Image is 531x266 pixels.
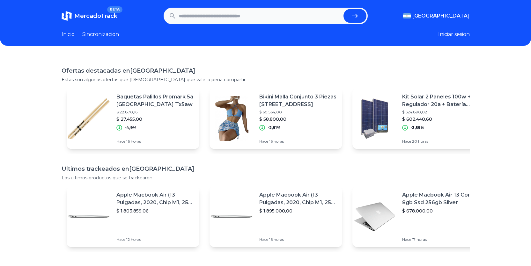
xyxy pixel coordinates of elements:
p: $ 1.803.859,06 [116,208,194,214]
p: Hace 20 horas [402,139,480,144]
p: $ 27.455,00 [116,116,194,122]
p: Apple Macbook Air 13 Core I5 8gb Ssd 256gb Silver [402,191,480,206]
p: Apple Macbook Air (13 Pulgadas, 2020, Chip M1, 256 Gb De Ssd, 8 Gb De Ram) - Plata [116,191,194,206]
img: Featured image [210,194,254,239]
a: Inicio [62,31,75,38]
p: Bikini Malla Conjunto 3 Piezas [STREET_ADDRESS] [259,93,337,108]
p: -2,91% [268,125,281,130]
p: $ 28.870,16 [116,110,194,115]
p: $ 624.890,02 [402,110,480,115]
a: MercadoTrackBETA [62,11,117,21]
a: Featured imageKit Solar 2 Paneles 100w + Regulador 20a + Batería 12x100 Ah$ 624.890,02$ 602.440,6... [352,88,485,149]
span: [GEOGRAPHIC_DATA] [412,12,470,20]
p: Hace 16 horas [259,237,337,242]
a: Featured imageBaquetas Palillos Promark 5a [GEOGRAPHIC_DATA] Tx5aw$ 28.870,16$ 27.455,00-4,9%Hace... [67,88,199,149]
h1: Ofertas destacadas en [GEOGRAPHIC_DATA] [62,66,470,75]
p: Hace 17 horas [402,237,480,242]
a: Featured imageBikini Malla Conjunto 3 Piezas [STREET_ADDRESS]$ 60.564,00$ 58.800,00-2,91%Hace 16 ... [210,88,342,149]
img: Featured image [210,96,254,141]
a: Featured imageApple Macbook Air (13 Pulgadas, 2020, Chip M1, 256 Gb De Ssd, 8 Gb De Ram) - Plata$... [67,186,199,247]
span: MercadoTrack [74,12,117,19]
p: Estas son algunas ofertas que [DEMOGRAPHIC_DATA] que vale la pena compartir. [62,76,470,83]
img: Featured image [352,96,397,141]
h1: Ultimos trackeados en [GEOGRAPHIC_DATA] [62,164,470,173]
p: Kit Solar 2 Paneles 100w + Regulador 20a + Batería 12x100 Ah [402,93,480,108]
p: $ 602.440,60 [402,116,480,122]
p: Baquetas Palillos Promark 5a [GEOGRAPHIC_DATA] Tx5aw [116,93,194,108]
a: Sincronizacion [82,31,119,38]
a: Featured imageApple Macbook Air 13 Core I5 8gb Ssd 256gb Silver$ 678.000,00Hace 17 horas [352,186,485,247]
p: Hace 16 horas [259,139,337,144]
img: Argentina [403,13,411,18]
img: MercadoTrack [62,11,72,21]
p: -4,9% [125,125,136,130]
img: Featured image [67,96,111,141]
img: Featured image [352,194,397,239]
img: Featured image [67,194,111,239]
a: Featured imageApple Macbook Air (13 Pulgadas, 2020, Chip M1, 256 Gb De Ssd, 8 Gb De Ram) - Plata$... [210,186,342,247]
button: Iniciar sesion [438,31,470,38]
span: BETA [107,6,122,13]
p: Hace 16 horas [116,139,194,144]
p: -3,59% [410,125,424,130]
p: $ 678.000,00 [402,208,480,214]
p: $ 58.800,00 [259,116,337,122]
p: Apple Macbook Air (13 Pulgadas, 2020, Chip M1, 256 Gb De Ssd, 8 Gb De Ram) - Plata [259,191,337,206]
p: Hace 12 horas [116,237,194,242]
button: [GEOGRAPHIC_DATA] [403,12,470,20]
p: $ 60.564,00 [259,110,337,115]
p: $ 1.895.000,00 [259,208,337,214]
p: Los ultimos productos que se trackearon. [62,175,470,181]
